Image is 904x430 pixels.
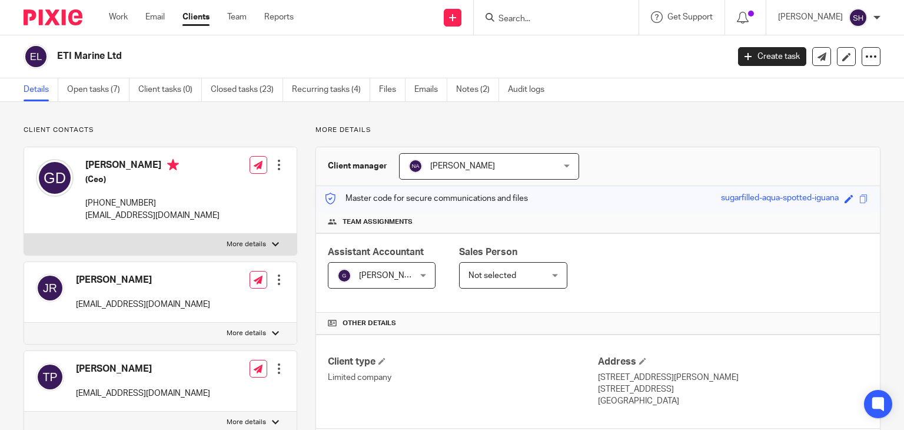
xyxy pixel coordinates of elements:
[182,11,210,23] a: Clients
[315,125,880,135] p: More details
[67,78,129,101] a: Open tasks (7)
[24,9,82,25] img: Pixie
[325,193,528,204] p: Master code for secure communications and files
[76,388,210,399] p: [EMAIL_ADDRESS][DOMAIN_NAME]
[778,11,843,23] p: [PERSON_NAME]
[264,11,294,23] a: Reports
[76,299,210,310] p: [EMAIL_ADDRESS][DOMAIN_NAME]
[328,372,598,383] p: Limited company
[849,8,868,27] img: svg%3E
[145,11,165,23] a: Email
[36,274,64,302] img: svg%3E
[721,192,839,206] div: sugarfilled-aqua-spotted-iguana
[227,418,266,427] p: More details
[36,159,74,197] img: svg%3E
[76,274,210,286] h4: [PERSON_NAME]
[408,159,423,173] img: svg%3E
[328,160,387,172] h3: Client manager
[337,269,351,283] img: svg%3E
[76,363,210,375] h4: [PERSON_NAME]
[227,329,266,338] p: More details
[598,356,868,368] h4: Address
[598,372,868,383] p: [STREET_ADDRESS][PERSON_NAME]
[57,50,588,62] h2: ETI Marine Ltd
[598,395,868,407] p: [GEOGRAPHIC_DATA]
[430,162,495,170] span: [PERSON_NAME]
[85,197,220,209] p: [PHONE_NUMBER]
[24,78,58,101] a: Details
[379,78,406,101] a: Files
[227,11,247,23] a: Team
[211,78,283,101] a: Closed tasks (23)
[227,240,266,249] p: More details
[36,363,64,391] img: svg%3E
[359,272,424,280] span: [PERSON_NAME]
[468,272,516,280] span: Not selected
[343,319,396,328] span: Other details
[497,14,603,25] input: Search
[414,78,447,101] a: Emails
[24,44,48,69] img: svg%3E
[508,78,553,101] a: Audit logs
[138,78,202,101] a: Client tasks (0)
[456,78,499,101] a: Notes (2)
[85,159,220,174] h4: [PERSON_NAME]
[598,383,868,395] p: [STREET_ADDRESS]
[85,174,220,186] h5: (Ceo)
[292,78,370,101] a: Recurring tasks (4)
[738,47,806,66] a: Create task
[85,210,220,221] p: [EMAIL_ADDRESS][DOMAIN_NAME]
[667,13,713,21] span: Get Support
[328,247,424,257] span: Assistant Accountant
[328,356,598,368] h4: Client type
[167,159,179,171] i: Primary
[343,217,413,227] span: Team assignments
[459,247,517,257] span: Sales Person
[24,125,297,135] p: Client contacts
[109,11,128,23] a: Work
